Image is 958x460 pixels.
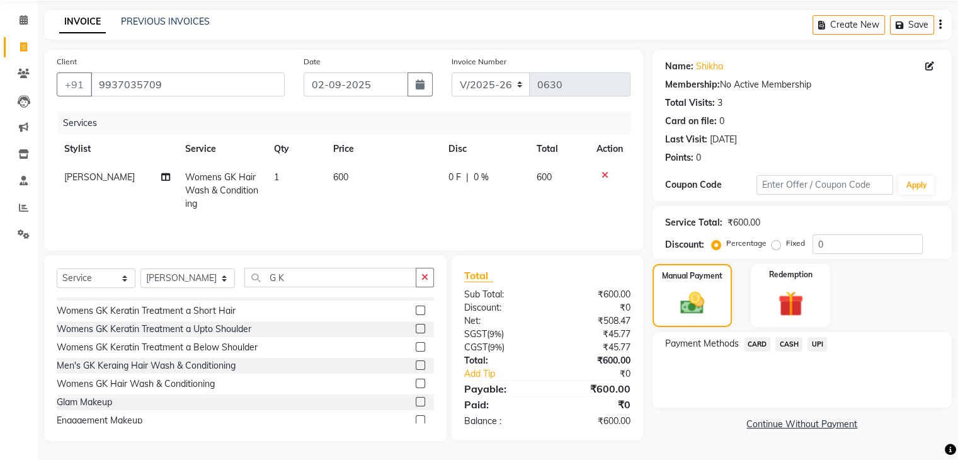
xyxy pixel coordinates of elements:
span: 9% [490,342,502,352]
img: _cash.svg [673,289,712,317]
div: ₹600.00 [547,415,640,428]
a: Add Tip [455,367,562,381]
th: Stylist [57,135,178,163]
div: Total: [455,354,547,367]
div: Payable: [455,381,547,396]
div: ₹600.00 [547,354,640,367]
div: Services [58,112,640,135]
div: ( ) [455,341,547,354]
button: Apply [898,176,934,195]
div: No Active Membership [665,78,939,91]
div: Glam Makeup [57,396,112,409]
span: UPI [807,337,827,352]
div: Engagement Makeup [57,414,142,427]
div: Men's GK Keraing Hair Wash & Conditioning [57,359,236,372]
div: Total Visits: [665,96,715,110]
span: CGST [464,342,488,353]
label: Date [304,56,321,67]
div: 0 [696,151,701,164]
div: Net: [455,314,547,328]
span: Total [464,269,493,282]
span: 0 F [448,171,461,184]
div: Sub Total: [455,288,547,301]
div: 3 [717,96,722,110]
div: ₹600.00 [547,288,640,301]
a: Shikha [696,60,723,73]
div: ₹0 [562,367,639,381]
div: ₹0 [547,301,640,314]
div: Points: [665,151,693,164]
div: Womens GK Keratin Treatment a Below Shoulder [57,341,258,354]
label: Fixed [786,238,805,249]
div: Discount: [455,301,547,314]
label: Client [57,56,77,67]
button: Save [890,15,934,35]
div: 0 [719,115,724,128]
button: +91 [57,72,92,96]
div: Womens GK Keratin Treatment a Short Hair [57,304,236,318]
div: Balance : [455,415,547,428]
label: Manual Payment [662,270,722,282]
span: Payment Methods [665,337,739,350]
th: Price [326,135,441,163]
div: ( ) [455,328,547,341]
div: [DATE] [710,133,737,146]
th: Disc [441,135,529,163]
div: Discount: [665,238,704,251]
a: PREVIOUS INVOICES [121,16,210,27]
div: Womens GK Keratin Treatment a Upto Shoulder [57,323,251,336]
span: Womens GK Hair Wash & Conditioning [185,171,258,209]
button: Create New [813,15,885,35]
div: Service Total: [665,216,722,229]
div: ₹45.77 [547,341,640,354]
div: ₹600.00 [547,381,640,396]
div: ₹600.00 [727,216,760,229]
th: Total [529,135,589,163]
label: Invoice Number [452,56,506,67]
span: [PERSON_NAME] [64,171,135,183]
img: _gift.svg [770,288,811,319]
span: 9% [489,329,501,339]
span: 600 [537,171,552,183]
div: ₹0 [547,397,640,412]
div: Womens GK Hair Wash & Conditioning [57,377,215,391]
th: Service [178,135,266,163]
span: 0 % [474,171,489,184]
input: Enter Offer / Coupon Code [756,175,894,195]
div: Card on file: [665,115,717,128]
label: Redemption [769,269,813,280]
div: Last Visit: [665,133,707,146]
div: ₹508.47 [547,314,640,328]
span: CASH [775,337,802,352]
th: Qty [266,135,326,163]
th: Action [589,135,630,163]
span: | [466,171,469,184]
div: Coupon Code [665,178,756,192]
label: Percentage [726,238,767,249]
div: ₹45.77 [547,328,640,341]
div: Membership: [665,78,720,91]
input: Search by Name/Mobile/Email/Code [91,72,285,96]
span: CARD [744,337,771,352]
input: Search or Scan [244,268,416,287]
div: Name: [665,60,693,73]
span: 1 [274,171,279,183]
div: Paid: [455,397,547,412]
span: SGST [464,328,487,340]
span: 600 [333,171,348,183]
a: INVOICE [59,11,106,33]
a: Continue Without Payment [655,418,949,431]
